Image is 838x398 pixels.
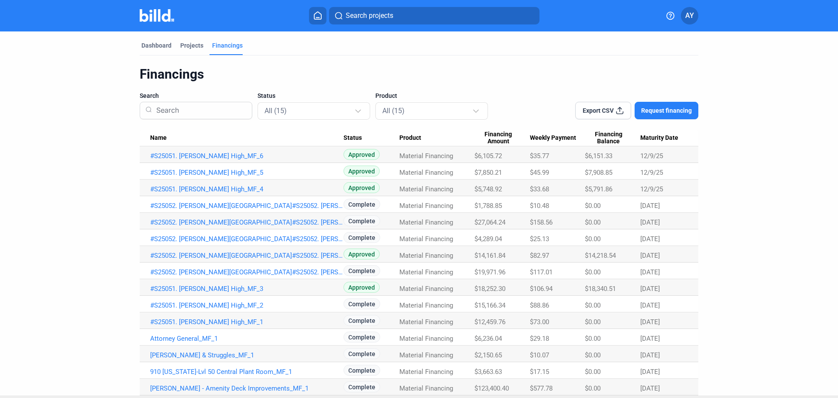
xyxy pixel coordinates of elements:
span: $123,400.40 [474,384,509,392]
span: [DATE] [640,285,660,293]
span: Financing Amount [474,131,522,145]
span: Name [150,134,167,142]
span: Product [375,91,397,100]
div: Financings [212,41,243,50]
div: Product [399,134,474,142]
div: Projects [180,41,203,50]
span: $5,748.92 [474,185,502,193]
span: [DATE] [640,235,660,243]
a: #S25052. [PERSON_NAME][GEOGRAPHIC_DATA]#S25052. [PERSON_NAME] Royal ISD STEM_MF_3 [150,235,343,243]
a: [PERSON_NAME] & Struggles_MF_1 [150,351,343,359]
span: $18,252.30 [474,285,505,293]
span: $82.97 [530,252,549,260]
span: $0.00 [585,235,601,243]
span: Material Financing [399,235,453,243]
span: Material Financing [399,218,453,226]
span: $10.48 [530,202,549,210]
span: 12/9/25 [640,185,663,193]
span: Financing Balance [585,131,632,145]
span: [DATE] [640,301,660,309]
span: Complete [343,332,380,343]
span: $4,289.04 [474,235,502,243]
input: Search [153,99,247,122]
img: Billd Company Logo [140,9,174,22]
span: AY [685,10,694,21]
span: $0.00 [585,218,601,226]
span: Material Financing [399,351,453,359]
span: Product [399,134,421,142]
a: 910 [US_STATE]-Lvl 50 Central Plant Room_MF_1 [150,368,343,376]
a: #S25052. [PERSON_NAME][GEOGRAPHIC_DATA]#S25052. [PERSON_NAME] Royal ISD STEM_MF_5 [150,202,343,210]
span: [DATE] [640,218,660,226]
span: $0.00 [585,384,601,392]
span: [DATE] [640,384,660,392]
div: Maturity Date [640,134,688,142]
span: $6,236.04 [474,335,502,343]
span: $25.13 [530,235,549,243]
span: Complete [343,381,380,392]
button: Search projects [329,7,539,24]
span: Request financing [641,106,692,115]
mat-select-trigger: All (15) [264,107,287,115]
span: $7,850.21 [474,169,502,177]
div: Name [150,134,343,142]
span: $7,908.85 [585,169,612,177]
span: Material Financing [399,202,453,210]
span: $88.86 [530,301,549,309]
a: #S25051. [PERSON_NAME] High_MF_6 [150,152,343,160]
span: Material Financing [399,335,453,343]
span: Material Financing [399,152,453,160]
span: $6,151.33 [585,152,612,160]
span: Material Financing [399,169,453,177]
span: Maturity Date [640,134,678,142]
span: [DATE] [640,202,660,210]
span: Weekly Payment [530,134,576,142]
span: $12,459.76 [474,318,505,326]
button: Export CSV [575,102,631,119]
span: $14,161.84 [474,252,505,260]
span: $2,150.65 [474,351,502,359]
mat-select-trigger: All (15) [382,107,405,115]
span: $5,791.86 [585,185,612,193]
span: $0.00 [585,368,601,376]
span: $29.18 [530,335,549,343]
span: $27,064.24 [474,218,505,226]
a: #S25052. [PERSON_NAME][GEOGRAPHIC_DATA]#S25052. [PERSON_NAME] Royal ISD STEM_MF_1 [150,268,343,276]
a: #S25052. [PERSON_NAME][GEOGRAPHIC_DATA]#S25052. [PERSON_NAME] Royal ISD STEM_MF_2 [150,252,343,260]
span: $3,663.63 [474,368,502,376]
span: $73.00 [530,318,549,326]
span: Status [343,134,362,142]
span: Complete [343,365,380,376]
span: $19,971.96 [474,268,505,276]
span: Complete [343,215,380,226]
span: $106.94 [530,285,553,293]
span: Material Financing [399,368,453,376]
span: Approved [343,182,380,193]
span: Approved [343,149,380,160]
span: $10.07 [530,351,549,359]
button: AY [681,7,698,24]
span: [DATE] [640,335,660,343]
span: Material Financing [399,185,453,193]
span: $158.56 [530,218,553,226]
span: 12/9/25 [640,169,663,177]
span: 12/9/25 [640,152,663,160]
span: Approved [343,249,380,260]
div: Financing Amount [474,131,530,145]
button: Request financing [635,102,698,119]
span: Approved [343,166,380,177]
span: Approved [343,282,380,293]
span: Search projects [346,10,393,21]
a: #S25051. [PERSON_NAME] High_MF_4 [150,185,343,193]
a: Attorney General_MF_1 [150,335,343,343]
a: #S25052. [PERSON_NAME][GEOGRAPHIC_DATA]#S25052. [PERSON_NAME] Royal ISD STEM_MF_4 [150,218,343,226]
span: $33.68 [530,185,549,193]
span: Material Financing [399,384,453,392]
span: Search [140,91,159,100]
span: [DATE] [640,351,660,359]
span: $1,788.85 [474,202,502,210]
span: Complete [343,232,380,243]
span: $6,105.72 [474,152,502,160]
span: $0.00 [585,202,601,210]
span: $14,218.54 [585,252,616,260]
